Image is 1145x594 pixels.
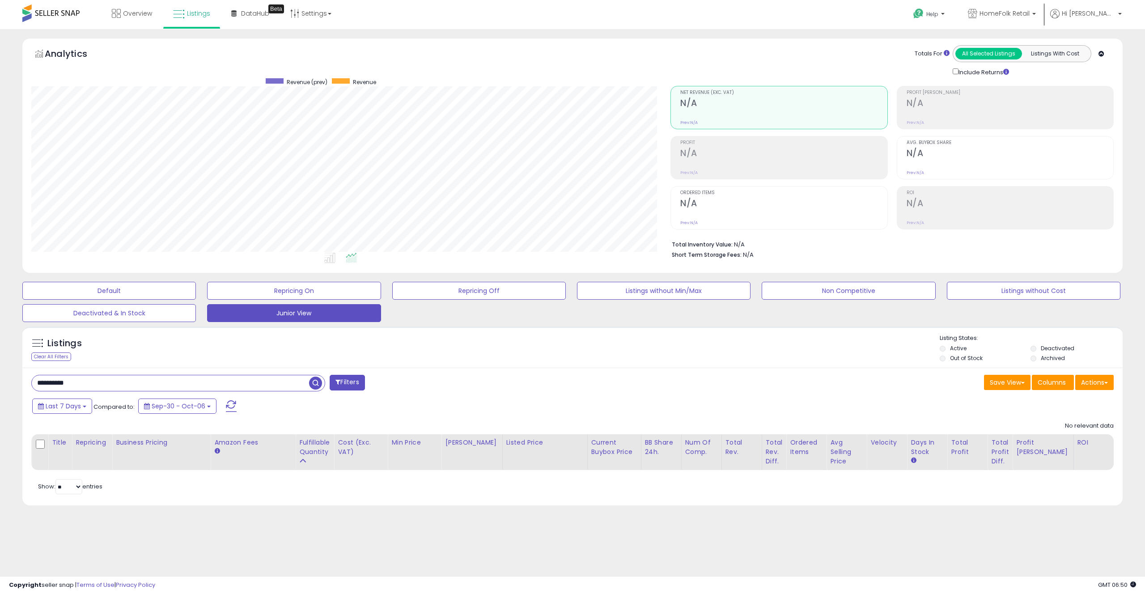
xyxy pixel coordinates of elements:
[391,438,437,447] div: Min Price
[299,438,330,457] div: Fulfillable Quantity
[1041,354,1065,362] label: Archived
[911,438,943,457] div: Days In Stock
[907,191,1113,195] span: ROI
[577,282,751,300] button: Listings without Min/Max
[907,170,924,175] small: Prev: N/A
[52,438,68,447] div: Title
[955,48,1022,59] button: All Selected Listings
[214,438,292,447] div: Amazon Fees
[672,251,742,259] b: Short Term Storage Fees:
[946,67,1020,77] div: Include Returns
[680,198,887,210] h2: N/A
[207,304,381,322] button: Junior View
[22,282,196,300] button: Default
[645,438,678,457] div: BB Share 24h.
[46,402,81,411] span: Last 7 Days
[123,9,152,18] span: Overview
[950,354,983,362] label: Out of Stock
[353,78,376,86] span: Revenue
[766,438,783,466] div: Total Rev. Diff.
[32,399,92,414] button: Last 7 Days
[984,375,1030,390] button: Save View
[31,352,71,361] div: Clear All Filters
[680,120,698,125] small: Prev: N/A
[907,148,1113,160] h2: N/A
[338,438,384,457] div: Cost (Exc. VAT)
[445,438,498,447] div: [PERSON_NAME]
[911,457,916,465] small: Days In Stock.
[1050,9,1122,29] a: Hi [PERSON_NAME]
[1016,438,1069,457] div: Profit [PERSON_NAME]
[906,1,954,29] a: Help
[680,98,887,110] h2: N/A
[951,438,984,457] div: Total Profit
[93,403,135,411] span: Compared to:
[214,447,220,455] small: Amazon Fees.
[138,399,216,414] button: Sep-30 - Oct-06
[76,438,108,447] div: Repricing
[915,50,950,58] div: Totals For
[991,438,1009,466] div: Total Profit Diff.
[725,438,758,457] div: Total Rev.
[207,282,381,300] button: Repricing On
[790,438,823,457] div: Ordered Items
[187,9,210,18] span: Listings
[1038,378,1066,387] span: Columns
[870,438,903,447] div: Velocity
[907,90,1113,95] span: Profit [PERSON_NAME]
[241,9,269,18] span: DataHub
[287,78,327,86] span: Revenue (prev)
[591,438,637,457] div: Current Buybox Price
[907,198,1113,210] h2: N/A
[680,148,887,160] h2: N/A
[1065,422,1114,430] div: No relevant data
[980,9,1030,18] span: HomeFolk Retail
[940,334,1123,343] p: Listing States:
[1062,9,1115,18] span: Hi [PERSON_NAME]
[1075,375,1114,390] button: Actions
[116,438,207,447] div: Business Pricing
[1041,344,1074,352] label: Deactivated
[47,337,82,350] h5: Listings
[1077,438,1110,447] div: ROI
[947,282,1120,300] button: Listings without Cost
[907,220,924,225] small: Prev: N/A
[926,10,938,18] span: Help
[672,238,1107,249] li: N/A
[950,344,967,352] label: Active
[22,304,196,322] button: Deactivated & In Stock
[680,191,887,195] span: Ordered Items
[1032,375,1074,390] button: Columns
[830,438,863,466] div: Avg Selling Price
[392,282,566,300] button: Repricing Off
[506,438,584,447] div: Listed Price
[45,47,105,62] h5: Analytics
[762,282,935,300] button: Non Competitive
[1022,48,1088,59] button: Listings With Cost
[907,140,1113,145] span: Avg. Buybox Share
[680,170,698,175] small: Prev: N/A
[680,140,887,145] span: Profit
[680,220,698,225] small: Prev: N/A
[330,375,365,390] button: Filters
[685,438,718,457] div: Num of Comp.
[907,98,1113,110] h2: N/A
[743,250,754,259] span: N/A
[913,8,924,19] i: Get Help
[680,90,887,95] span: Net Revenue (Exc. VAT)
[268,4,284,13] div: Tooltip anchor
[672,241,733,248] b: Total Inventory Value:
[38,482,102,491] span: Show: entries
[907,120,924,125] small: Prev: N/A
[152,402,205,411] span: Sep-30 - Oct-06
